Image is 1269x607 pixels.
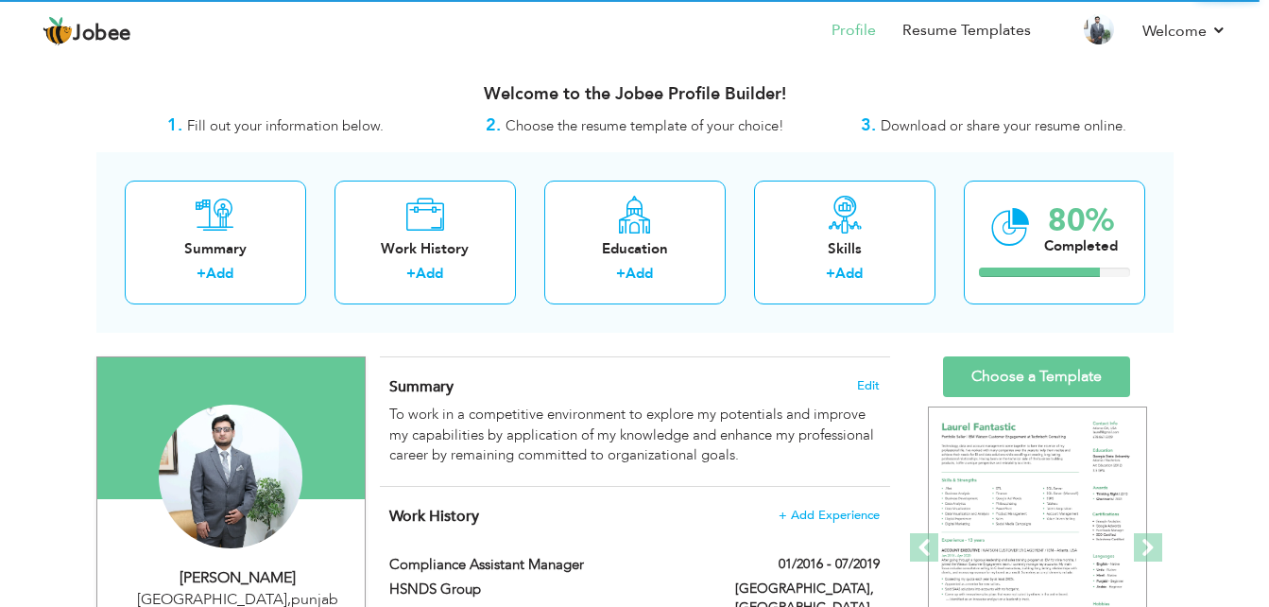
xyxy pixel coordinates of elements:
[43,16,131,46] a: Jobee
[73,24,131,44] span: Jobee
[779,509,880,522] span: + Add Experience
[1142,20,1226,43] a: Welcome
[826,264,835,284] label: +
[779,555,880,574] label: 01/2016 - 07/2019
[206,264,233,283] a: Add
[506,116,784,135] span: Choose the resume template of your choice!
[943,356,1130,397] a: Choose a Template
[559,239,711,259] div: Education
[389,377,879,396] h4: Adding a summary is a quick and easy way to highlight your experience and interests.
[167,113,182,137] strong: 1.
[96,85,1174,104] h3: Welcome to the Jobee Profile Builder!
[486,113,501,137] strong: 2.
[769,239,920,259] div: Skills
[159,405,302,548] img: AQIB WAHEED QURESHI
[389,580,707,599] label: HSNDS Group
[626,264,653,283] a: Add
[1044,236,1118,256] div: Completed
[389,555,707,575] label: Compliance Assistant Manager
[1084,14,1114,44] img: Profile Img
[406,264,416,284] label: +
[197,264,206,284] label: +
[111,567,365,589] div: [PERSON_NAME]
[140,239,291,259] div: Summary
[350,239,501,259] div: Work History
[832,20,876,42] a: Profile
[187,116,384,135] span: Fill out your information below.
[389,506,479,527] span: Work History
[416,264,443,283] a: Add
[616,264,626,284] label: +
[389,376,454,397] span: Summary
[902,20,1031,42] a: Resume Templates
[1044,205,1118,236] div: 80%
[861,113,876,137] strong: 3.
[389,507,879,526] h4: This helps to show the companies you have worked for.
[857,379,880,392] span: Edit
[881,116,1126,135] span: Download or share your resume online.
[389,405,879,465] div: To work in a competitive environment to explore my potentials and improve my capabilities by appl...
[43,16,73,46] img: jobee.io
[835,264,863,283] a: Add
